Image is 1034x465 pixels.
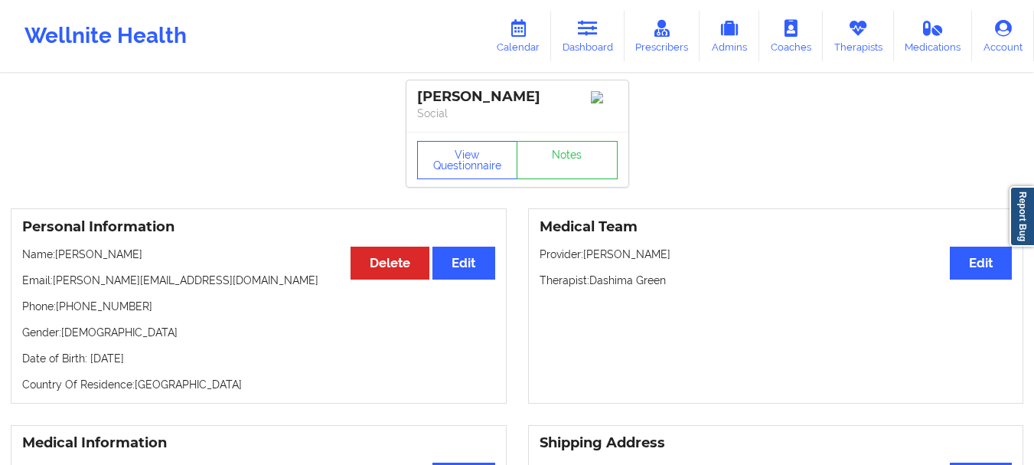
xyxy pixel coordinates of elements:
[417,106,618,121] p: Social
[591,91,618,103] img: Image%2Fplaceholer-image.png
[22,299,495,314] p: Phone: [PHONE_NUMBER]
[22,247,495,262] p: Name: [PERSON_NAME]
[540,273,1013,288] p: Therapist: Dashima Green
[950,247,1012,280] button: Edit
[485,11,551,61] a: Calendar
[823,11,894,61] a: Therapists
[22,434,495,452] h3: Medical Information
[1010,186,1034,247] a: Report Bug
[759,11,823,61] a: Coaches
[351,247,429,280] button: Delete
[894,11,973,61] a: Medications
[22,218,495,236] h3: Personal Information
[700,11,759,61] a: Admins
[417,141,518,179] button: View Questionnaire
[432,247,494,280] button: Edit
[625,11,700,61] a: Prescribers
[551,11,625,61] a: Dashboard
[540,434,1013,452] h3: Shipping Address
[22,325,495,340] p: Gender: [DEMOGRAPHIC_DATA]
[540,218,1013,236] h3: Medical Team
[540,247,1013,262] p: Provider: [PERSON_NAME]
[517,141,618,179] a: Notes
[22,377,495,392] p: Country Of Residence: [GEOGRAPHIC_DATA]
[22,351,495,366] p: Date of Birth: [DATE]
[22,273,495,288] p: Email: [PERSON_NAME][EMAIL_ADDRESS][DOMAIN_NAME]
[972,11,1034,61] a: Account
[417,88,618,106] div: [PERSON_NAME]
